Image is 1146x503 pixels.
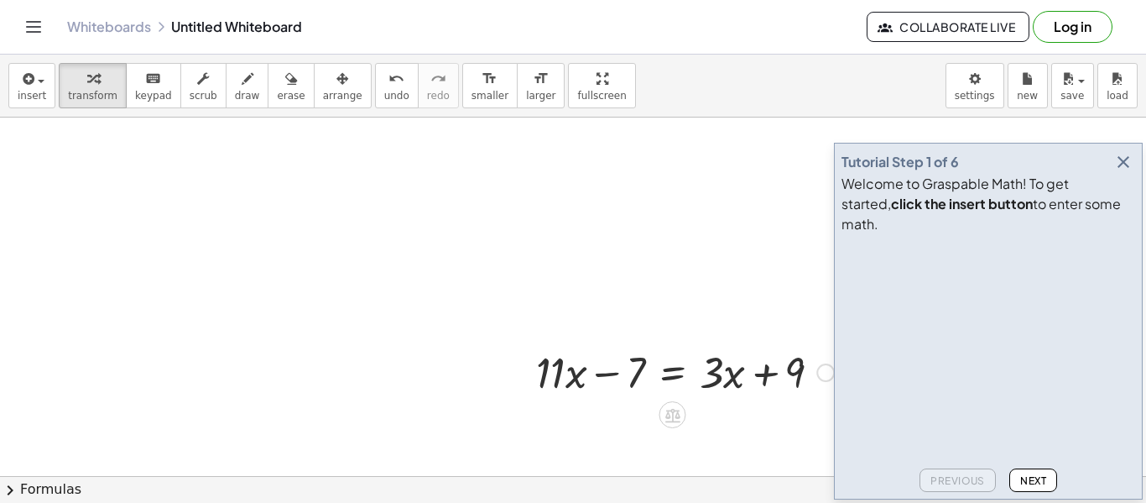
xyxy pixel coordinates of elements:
button: Toggle navigation [20,13,47,40]
span: insert [18,90,46,102]
button: fullscreen [568,63,635,108]
button: undoundo [375,63,419,108]
button: save [1051,63,1094,108]
div: Welcome to Graspable Math! To get started, to enter some math. [841,174,1135,234]
i: format_size [533,69,549,89]
button: format_sizesmaller [462,63,518,108]
span: transform [68,90,117,102]
span: smaller [471,90,508,102]
span: new [1017,90,1038,102]
button: load [1097,63,1138,108]
a: Whiteboards [67,18,151,35]
button: redoredo [418,63,459,108]
button: settings [945,63,1004,108]
button: keyboardkeypad [126,63,181,108]
span: undo [384,90,409,102]
span: redo [427,90,450,102]
div: Apply the same math to both sides of the equation [659,401,685,428]
span: keypad [135,90,172,102]
span: Next [1020,474,1046,487]
button: draw [226,63,269,108]
span: arrange [323,90,362,102]
button: transform [59,63,127,108]
i: keyboard [145,69,161,89]
span: load [1107,90,1128,102]
button: new [1008,63,1048,108]
button: scrub [180,63,227,108]
span: save [1060,90,1084,102]
span: fullscreen [577,90,626,102]
span: larger [526,90,555,102]
i: format_size [482,69,497,89]
button: Collaborate Live [867,12,1029,42]
span: erase [277,90,305,102]
button: Log in [1033,11,1112,43]
button: erase [268,63,314,108]
span: scrub [190,90,217,102]
button: format_sizelarger [517,63,565,108]
button: arrange [314,63,372,108]
b: click the insert button [891,195,1033,212]
div: Tutorial Step 1 of 6 [841,152,959,172]
i: undo [388,69,404,89]
button: insert [8,63,55,108]
i: redo [430,69,446,89]
span: Collaborate Live [881,19,1015,34]
span: settings [955,90,995,102]
span: draw [235,90,260,102]
button: Next [1009,469,1057,492]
